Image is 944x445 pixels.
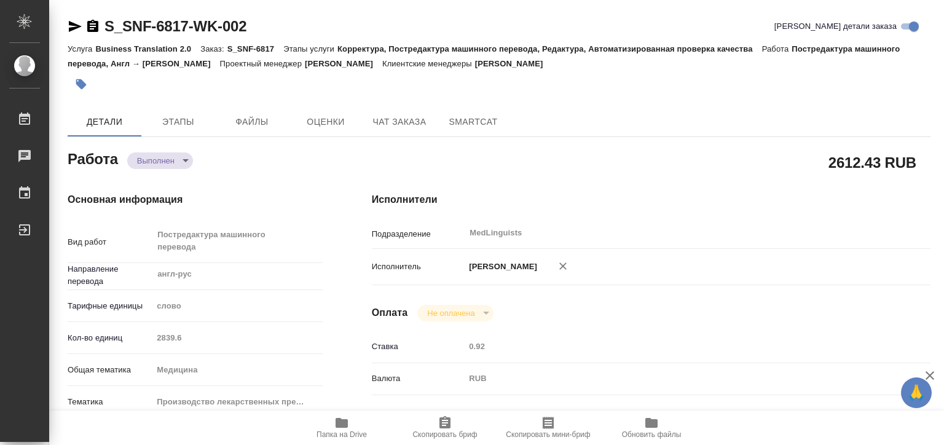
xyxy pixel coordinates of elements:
p: Тематика [68,396,152,408]
p: Business Translation 2.0 [95,44,200,53]
button: 🙏 [901,377,932,408]
input: Пустое поле [465,337,884,355]
button: Скопировать мини-бриф [497,411,600,445]
span: SmartCat [444,114,503,130]
span: Оценки [296,114,355,130]
p: S_SNF-6817 [227,44,284,53]
div: слово [152,296,322,317]
button: Скопировать бриф [393,411,497,445]
p: [PERSON_NAME] [475,59,553,68]
span: Обновить файлы [622,430,682,439]
span: Этапы [149,114,208,130]
div: Производство лекарственных препаратов [152,392,322,412]
button: Папка на Drive [290,411,393,445]
p: [PERSON_NAME] [465,261,537,273]
h2: Работа [68,147,118,169]
div: Выполнен [417,305,493,321]
span: Папка на Drive [317,430,367,439]
button: Обновить файлы [600,411,703,445]
span: Чат заказа [370,114,429,130]
span: Детали [75,114,134,130]
p: Валюта [372,372,465,385]
p: Подразделение [372,228,465,240]
button: Не оплачена [423,308,478,318]
p: Ставка [372,341,465,353]
h2: 2612.43 RUB [828,152,916,173]
p: Услуга [68,44,95,53]
p: Работа [762,44,792,53]
p: Заказ: [200,44,227,53]
p: Тарифные единицы [68,300,152,312]
span: [PERSON_NAME] детали заказа [774,20,897,33]
a: S_SNF-6817-WK-002 [104,18,246,34]
button: Добавить тэг [68,71,95,98]
div: Выполнен [127,152,193,169]
input: Пустое поле [152,329,322,347]
button: Удалить исполнителя [549,253,576,280]
p: Исполнитель [372,261,465,273]
span: Скопировать мини-бриф [506,430,590,439]
p: Клиентские менеджеры [382,59,475,68]
span: 🙏 [906,380,927,406]
div: Медицина [152,360,322,380]
p: Общая тематика [68,364,152,376]
button: Скопировать ссылку [85,19,100,34]
p: Вид работ [68,236,152,248]
div: RUB [465,368,884,389]
p: [PERSON_NAME] [305,59,382,68]
h4: Исполнители [372,192,930,207]
p: Корректура, Постредактура машинного перевода, Редактура, Автоматизированная проверка качества [337,44,762,53]
p: Этапы услуги [283,44,337,53]
span: Скопировать бриф [412,430,477,439]
p: Проектный менеджер [220,59,305,68]
p: Кол-во единиц [68,332,152,344]
span: Файлы [222,114,281,130]
button: Выполнен [133,156,178,166]
h4: Оплата [372,305,408,320]
h4: Основная информация [68,192,323,207]
button: Скопировать ссылку для ЯМессенджера [68,19,82,34]
p: Направление перевода [68,263,152,288]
